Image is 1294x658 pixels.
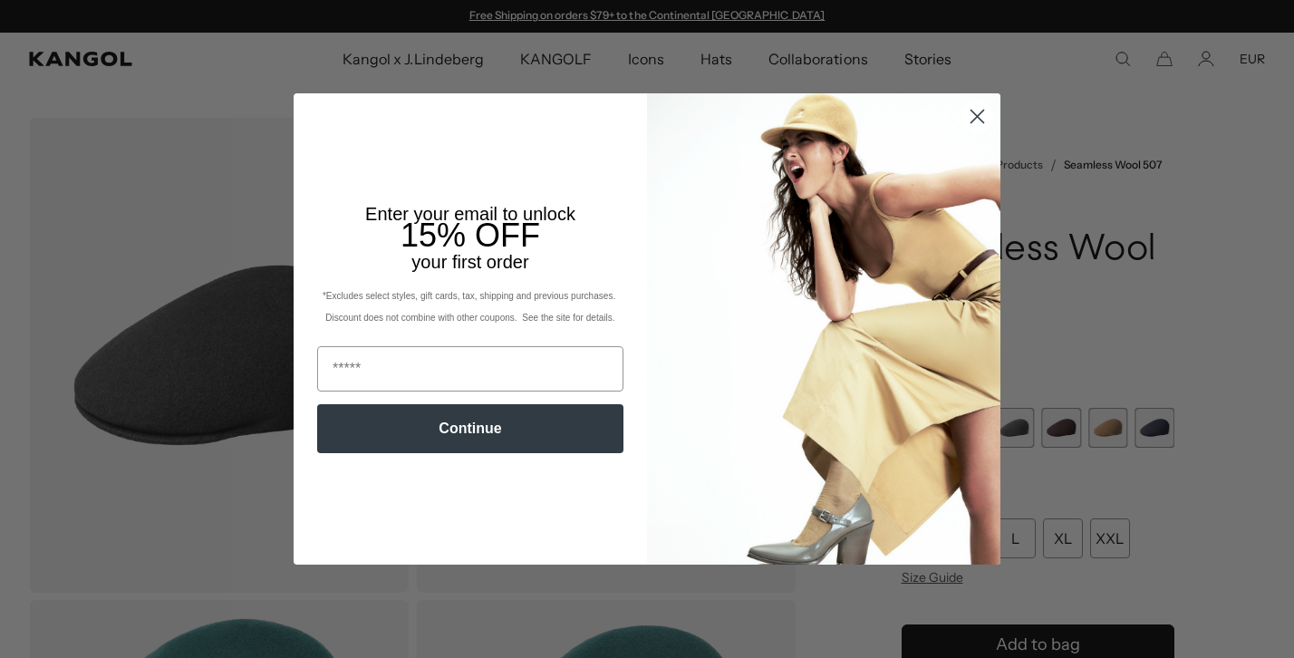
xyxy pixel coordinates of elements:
[411,252,528,272] span: your first order
[961,101,993,132] button: Close dialog
[317,404,623,453] button: Continue
[317,346,623,392] input: Email
[365,204,575,224] span: Enter your email to unlock
[647,93,1000,565] img: 93be19ad-e773-4382-80b9-c9d740c9197f.jpeg
[401,217,540,254] span: 15% OFF
[323,291,618,323] span: *Excludes select styles, gift cards, tax, shipping and previous purchases. Discount does not comb...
